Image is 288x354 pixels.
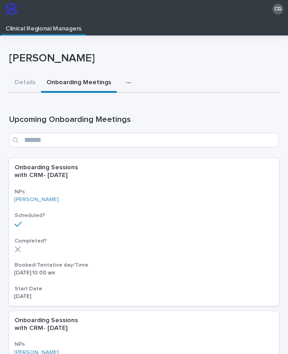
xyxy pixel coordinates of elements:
a: [PERSON_NAME] [15,197,58,203]
p: [DATE] [15,293,91,300]
h3: Booked/Tentative day/Time [15,262,273,269]
p: Onboarding Sessions with CRM- [DATE] [15,164,91,179]
p: [DATE] 10:00 am [15,270,91,276]
a: Onboarding Sessions with CRM- [DATE]NPs[PERSON_NAME] Scheduled?Completed?Booked/Tentative day/Tim... [9,158,279,306]
input: Search [9,133,279,147]
h1: Upcoming Onboarding Meetings [9,115,279,126]
h3: Scheduled? [15,212,273,219]
p: Clinical Regional Managers [5,18,82,33]
button: Onboarding Meetings [41,74,117,93]
h3: NPs [15,188,273,196]
h3: Completed? [15,238,273,245]
p: [PERSON_NAME] [9,52,275,65]
h3: Start Date [15,285,273,293]
a: Clinical Regional Managers [1,18,86,34]
img: stacker-logo-s-only.png [5,3,17,15]
p: Onboarding Sessions with CRM- [DATE] [15,317,91,332]
h3: NPs [15,341,273,348]
button: Details [9,74,41,93]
